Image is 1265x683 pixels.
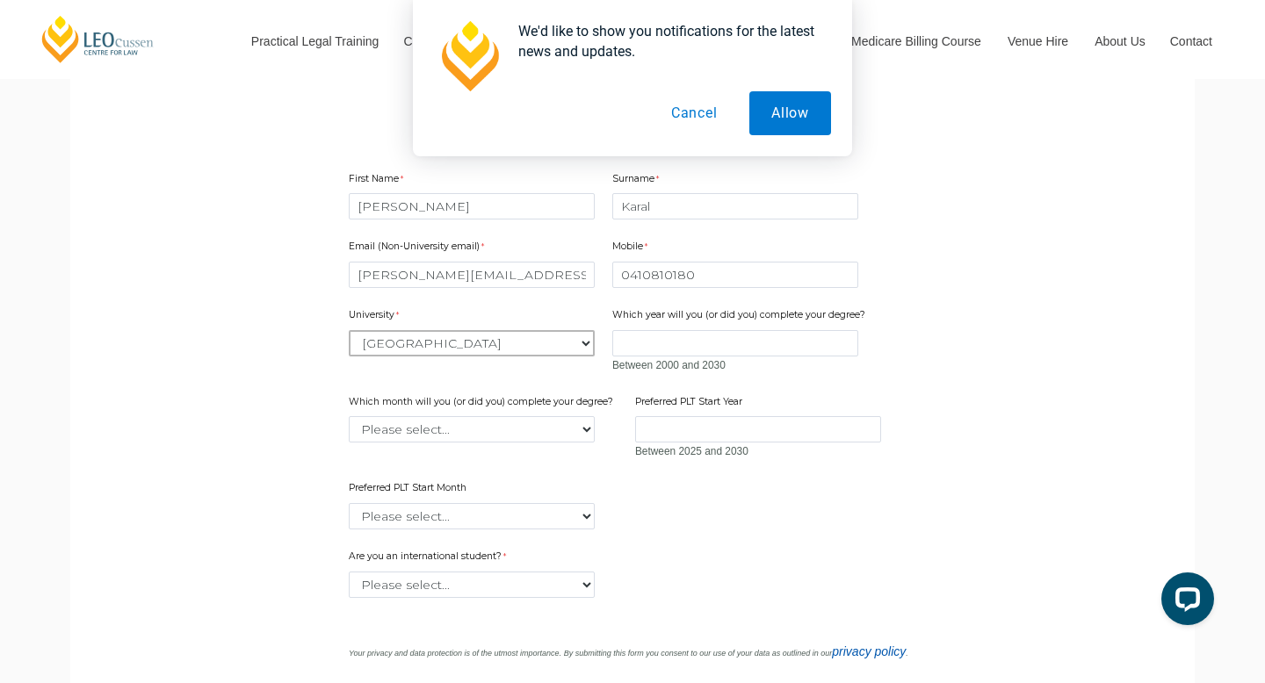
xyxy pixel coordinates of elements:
[612,172,663,190] label: Surname
[612,193,858,219] input: Surname
[349,572,595,598] select: Are you an international student?
[635,395,747,413] label: Preferred PLT Start Year
[434,21,504,91] img: notification icon
[349,550,524,567] label: Are you an international student?
[349,262,595,288] input: Email (Non-University email)
[612,330,858,356] input: Which year will you (or did you) complete your degree?
[612,262,858,288] input: Mobile
[349,649,908,658] i: Your privacy and data protection is of the utmost importance. By submitting this form you consent...
[1147,565,1221,639] iframe: LiveChat chat widget
[349,481,471,499] label: Preferred PLT Start Month
[504,21,831,61] div: We'd like to show you notifications for the latest news and updates.
[349,330,595,356] select: University
[349,416,595,442] select: Which month will you (or did you) complete your degree?
[612,359,726,371] span: Between 2000 and 2030
[349,172,408,190] label: First Name
[349,240,488,257] label: Email (Non-University email)
[349,308,403,326] label: University
[649,91,740,135] button: Cancel
[832,644,906,658] a: privacy policy
[349,193,595,219] input: First Name
[349,503,595,529] select: Preferred PLT Start Month
[612,240,652,257] label: Mobile
[635,416,881,442] input: Preferred PLT Start Year
[612,308,870,326] label: Which year will you (or did you) complete your degree?
[349,395,618,413] label: Which month will you (or did you) complete your degree?
[635,445,748,457] span: Between 2025 and 2030
[749,91,831,135] button: Allow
